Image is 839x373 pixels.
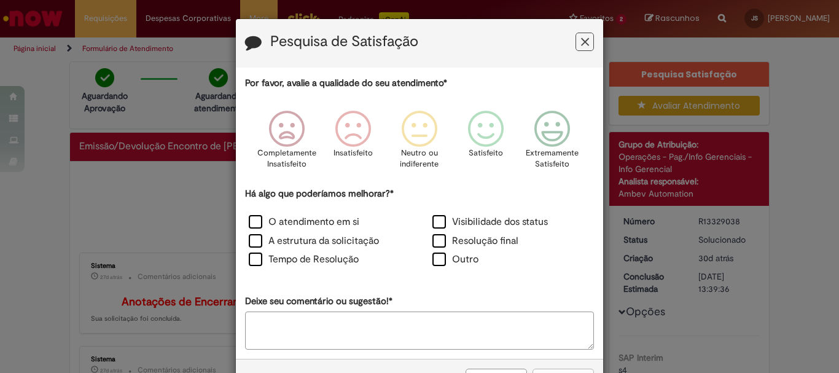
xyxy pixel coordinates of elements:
[322,101,384,186] div: Insatisfeito
[469,147,503,159] p: Satisfeito
[257,147,316,170] p: Completamente Insatisfeito
[245,295,392,308] label: Deixe seu comentário ou sugestão!*
[521,101,583,186] div: Extremamente Satisfeito
[249,253,359,267] label: Tempo de Resolução
[245,77,447,90] label: Por favor, avalie a qualidade do seu atendimento*
[270,34,418,50] label: Pesquisa de Satisfação
[255,101,318,186] div: Completamente Insatisfeito
[249,215,359,229] label: O atendimento em si
[245,187,594,270] div: Há algo que poderíamos melhorar?*
[388,101,451,186] div: Neutro ou indiferente
[432,253,478,267] label: Outro
[455,101,517,186] div: Satisfeito
[334,147,373,159] p: Insatisfeito
[432,234,518,248] label: Resolução final
[432,215,548,229] label: Visibilidade dos status
[249,234,379,248] label: A estrutura da solicitação
[397,147,442,170] p: Neutro ou indiferente
[526,147,579,170] p: Extremamente Satisfeito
